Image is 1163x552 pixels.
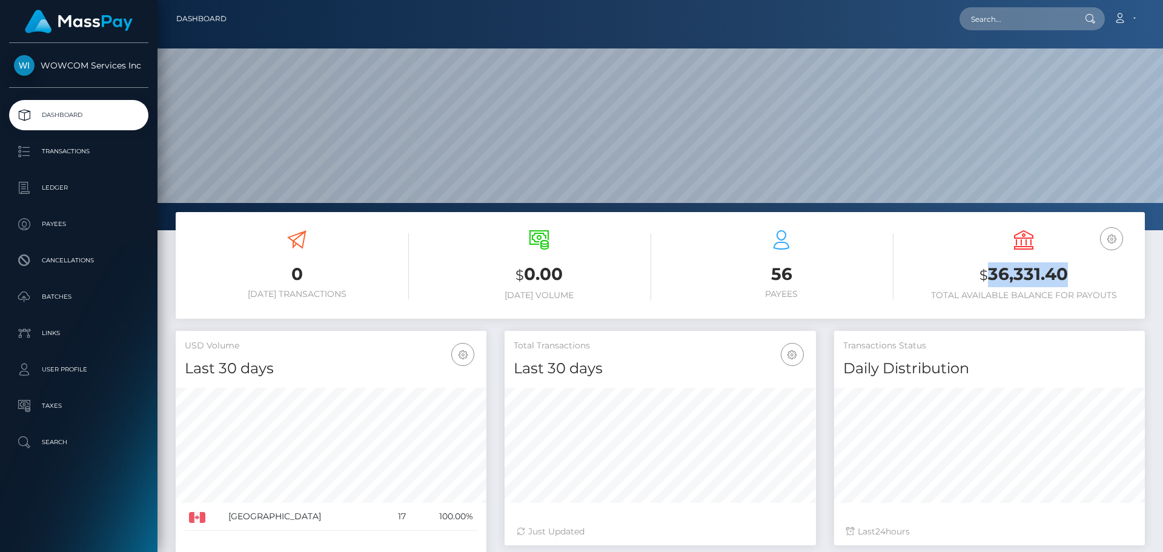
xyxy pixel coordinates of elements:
[9,282,148,312] a: Batches
[14,361,144,379] p: User Profile
[25,10,133,33] img: MassPay Logo
[14,324,144,342] p: Links
[9,173,148,203] a: Ledger
[14,55,35,76] img: WOWCOM Services Inc
[514,358,806,379] h4: Last 30 days
[185,262,409,286] h3: 0
[185,358,477,379] h4: Last 30 days
[9,60,148,71] span: WOWCOM Services Inc
[385,503,411,531] td: 17
[176,6,227,32] a: Dashboard
[185,340,477,352] h5: USD Volume
[427,262,651,287] h3: 0.00
[9,209,148,239] a: Payees
[14,179,144,197] p: Ledger
[14,433,144,451] p: Search
[14,215,144,233] p: Payees
[189,512,205,523] img: CA.png
[912,262,1136,287] h3: 36,331.40
[14,251,144,270] p: Cancellations
[9,100,148,130] a: Dashboard
[9,245,148,276] a: Cancellations
[185,289,409,299] h6: [DATE] Transactions
[14,142,144,161] p: Transactions
[14,288,144,306] p: Batches
[9,391,148,421] a: Taxes
[979,267,988,284] small: $
[224,503,385,531] td: [GEOGRAPHIC_DATA]
[9,427,148,457] a: Search
[846,525,1133,538] div: Last hours
[875,526,886,537] span: 24
[410,503,477,531] td: 100.00%
[959,7,1073,30] input: Search...
[514,340,806,352] h5: Total Transactions
[669,289,893,299] h6: Payees
[427,290,651,301] h6: [DATE] Volume
[669,262,893,286] h3: 56
[9,354,148,385] a: User Profile
[912,290,1136,301] h6: Total Available Balance for Payouts
[515,267,524,284] small: $
[14,106,144,124] p: Dashboard
[14,397,144,415] p: Taxes
[9,136,148,167] a: Transactions
[517,525,803,538] div: Just Updated
[9,318,148,348] a: Links
[843,358,1136,379] h4: Daily Distribution
[843,340,1136,352] h5: Transactions Status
